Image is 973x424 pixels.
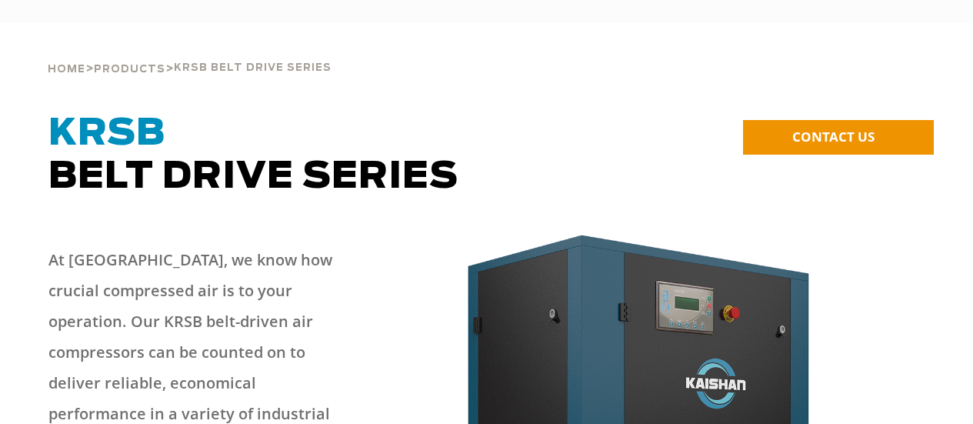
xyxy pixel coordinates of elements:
[743,120,934,155] a: CONTACT US
[48,65,85,75] span: Home
[174,63,332,73] span: krsb belt drive series
[792,128,875,145] span: CONTACT US
[48,23,332,82] div: > >
[48,115,458,195] span: Belt Drive Series
[94,65,165,75] span: Products
[48,62,85,75] a: Home
[94,62,165,75] a: Products
[48,115,165,152] span: KRSB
